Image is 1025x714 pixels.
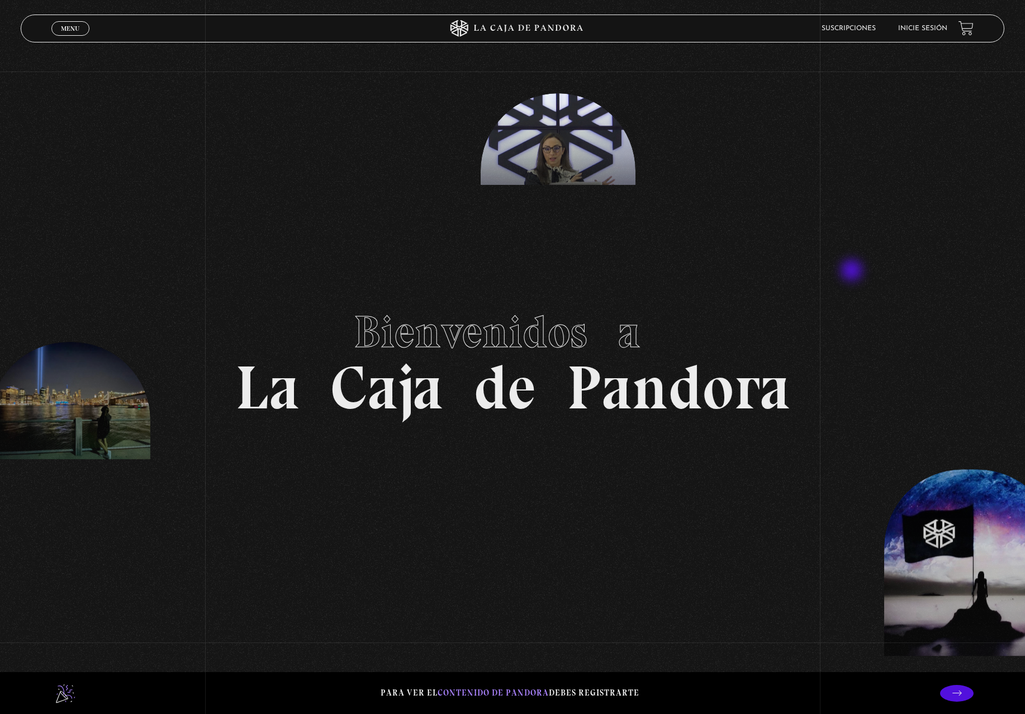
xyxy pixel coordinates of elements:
a: Suscripciones [822,25,876,32]
a: Inicie sesión [898,25,947,32]
span: Menu [61,25,79,32]
span: contenido de Pandora [438,688,549,698]
span: Cerrar [57,34,83,42]
a: View your shopping cart [958,21,974,36]
p: Para ver el debes registrarte [381,686,639,701]
h1: La Caja de Pandora [235,296,790,418]
span: Bienvenidos a [354,305,671,359]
